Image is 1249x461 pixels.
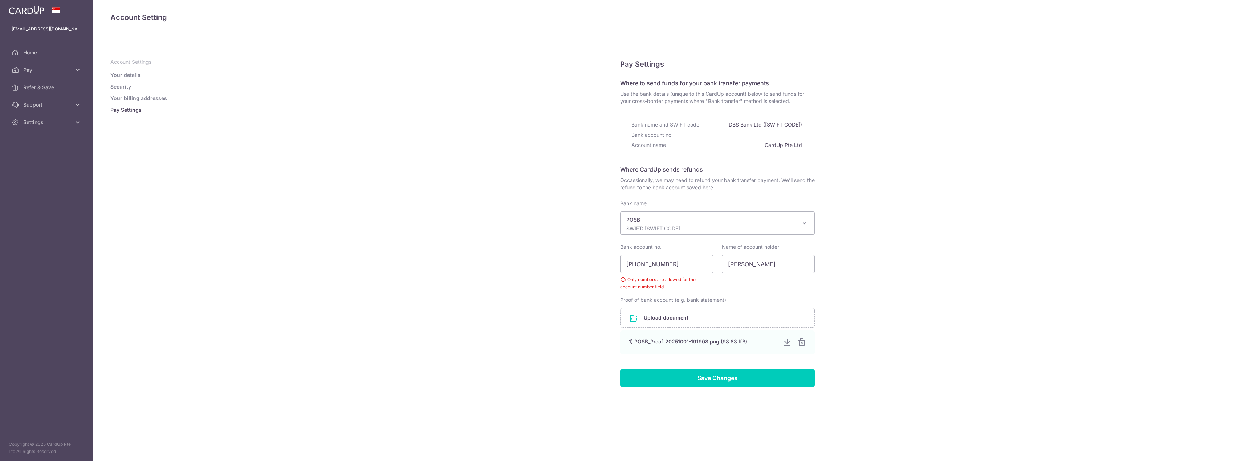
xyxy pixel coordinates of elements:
a: Pay Settings [110,106,142,114]
h5: Pay Settings [620,58,815,70]
input: Save Changes [620,369,815,387]
div: Bank account no. [631,130,674,140]
p: [EMAIL_ADDRESS][DOMAIN_NAME] [12,25,81,33]
span: Where CardUp sends refunds [620,166,703,173]
label: Name of account holder [722,243,779,251]
div: CardUp Pte Ltd [765,140,803,150]
p: Account Settings [110,58,168,66]
div: Bank name and SWIFT code [631,120,701,130]
div: DBS Bank Ltd ([SWIFT_CODE]) [729,120,803,130]
div: Only numbers are allowed for the account number field. [620,276,713,291]
p: POSB [626,216,797,223]
div: Account name [631,140,667,150]
a: Security [110,83,131,90]
span: Where to send funds for your bank transfer payments [620,79,769,87]
label: Bank name [620,200,647,207]
span: Pay [23,66,71,74]
span: Refer & Save [23,84,71,91]
span: Settings [23,119,71,126]
p: SWIFT: [SWIFT_CODE] [626,225,797,232]
div: 1) POSB_Proof-20251001-191908.png (98.83 KB) [629,338,777,345]
span: Support [23,101,71,108]
a: Your billing addresses [110,95,167,102]
span: translation missing: en.refund_bank_accounts.show.title.account_setting [110,13,167,22]
a: Your details [110,71,141,79]
span: Occassionally, we may need to refund your bank transfer payment. We’ll send the refund to the ban... [620,177,815,191]
label: Proof of bank account (e.g. bank statement) [620,296,726,304]
span: Home [23,49,71,56]
div: Upload document [620,308,815,328]
span: POSB [621,212,814,234]
img: CardUp [9,6,44,15]
span: Use the bank details (unique to this CardUp account) below to send funds for your cross-border pa... [620,90,815,105]
label: Bank account no. [620,243,662,251]
span: POSB [620,211,815,235]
